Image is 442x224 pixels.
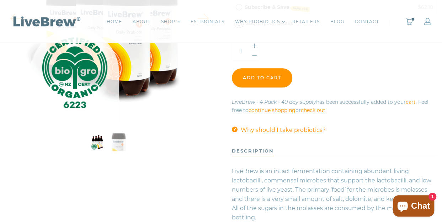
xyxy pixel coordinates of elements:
a: SHOP [161,18,175,25]
a: 0 [405,18,413,25]
span: 0 [411,17,415,21]
a: cart [406,99,416,105]
div: has been successfully added to your . Feel free to or . [232,98,437,114]
span: Why should I take probiotics? [241,127,326,133]
a: CONTACT [355,18,379,25]
inbox-online-store-chat: Shopify online store chat [391,195,436,218]
a: BLOG [330,18,344,25]
input: Quantity [232,41,250,60]
em: LiveBrew - 4 Pack - 40 day supply [232,99,316,105]
img: LiveBrew [11,15,82,27]
a: continue shopping [249,107,295,113]
a: TESTIMONIALS [188,18,224,25]
a: Why should I take probiotics? [241,126,326,135]
a: HOME [107,18,122,25]
div: description [232,145,274,156]
a: RETAILERS [292,18,320,25]
a: ABOUT [133,18,150,25]
input: Add to cart [232,68,292,87]
a: check out [301,107,325,113]
span: LiveBrew is an intact fermentation containing abundant living lactobacilli, commensal microbes th... [232,168,434,221]
a: WHY PROBIOTICS [235,18,280,25]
